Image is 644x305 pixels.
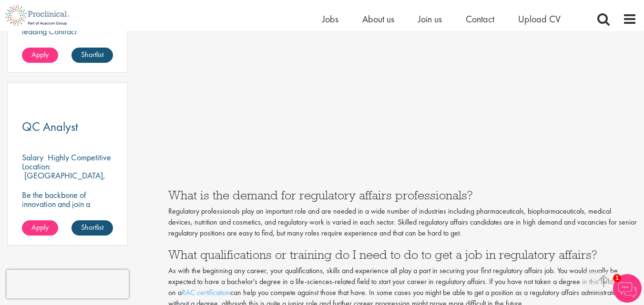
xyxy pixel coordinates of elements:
[31,49,49,59] span: Apply
[182,287,230,297] a: RAC certification
[613,274,621,282] span: 1
[168,248,637,261] h3: What qualifications or training do I need to do to get a job in regulatory affairs?
[22,161,51,172] span: Location:
[22,121,113,133] a: QC Analyst
[418,13,442,25] a: Join us
[22,190,113,245] p: Be the backbone of innovation and join a leading pharmaceutical company to help keep life-changin...
[31,222,49,232] span: Apply
[168,189,637,201] h3: What is the demand for regulatory affairs professionals?
[22,170,105,190] p: [GEOGRAPHIC_DATA], [GEOGRAPHIC_DATA]
[322,13,338,25] a: Jobs
[22,48,58,63] a: Apply
[72,48,113,63] a: Shortlist
[518,13,561,25] a: Upload CV
[168,206,637,239] p: Regulatory professionals play an important role and are needed in a wide number of industries inc...
[613,274,642,303] img: Chatbot
[22,220,58,236] a: Apply
[48,152,111,163] p: Highly Competitive
[72,220,113,236] a: Shortlist
[7,270,129,298] iframe: reCAPTCHA
[466,13,494,25] a: Contact
[22,152,43,163] span: Salary
[362,13,394,25] a: About us
[22,118,78,135] span: QC Analyst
